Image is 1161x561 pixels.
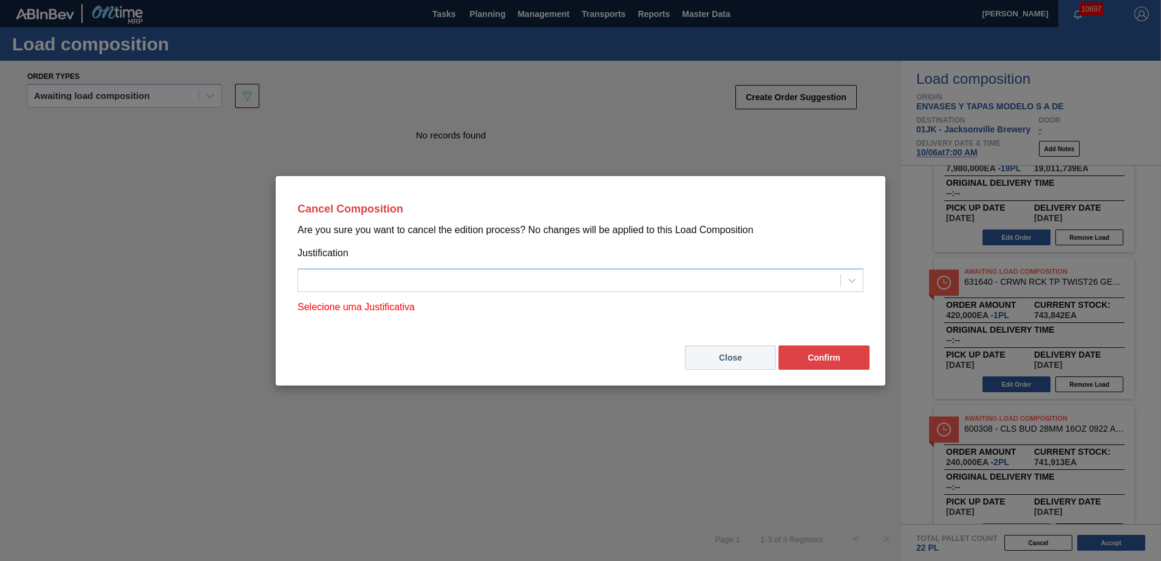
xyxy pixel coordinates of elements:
button: Close [685,345,776,370]
p: Selecione uma Justificativa [298,299,863,315]
p: Are you sure you want to cancel the edition process? No changes will be applied to this Load Comp... [298,222,863,238]
p: Justification [298,245,863,261]
p: Cancel Composition [298,203,863,215]
button: Confirm [778,345,870,370]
